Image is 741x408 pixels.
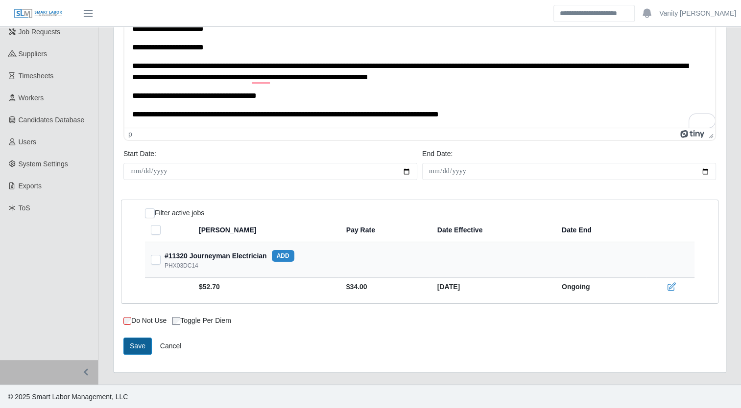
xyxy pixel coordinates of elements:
input: Do Not Use [123,317,131,325]
th: [PERSON_NAME] [193,218,338,242]
div: PHX03DC14 [165,262,198,270]
span: Timesheets [19,72,54,80]
img: SLM Logo [14,8,63,19]
button: Save [123,338,152,355]
span: Workers [19,94,44,102]
button: add [272,250,294,262]
span: Users [19,138,37,146]
input: Search [553,5,635,22]
th: Date Effective [430,218,554,242]
td: $34.00 [338,278,430,296]
span: ToS [19,204,30,212]
div: #11320 Journeyman Electrician [165,250,294,262]
label: End Date: [422,149,453,159]
label: Toggle per diem [172,316,231,326]
label: Do Not Use [123,316,167,326]
span: Exports [19,182,42,190]
span: Suppliers [19,50,47,58]
div: p [128,130,132,138]
div: Press the Up and Down arrow keys to resize the editor. [705,128,715,140]
label: Start Date: [123,149,156,159]
span: Candidates Database [19,116,85,124]
td: $52.70 [193,278,338,296]
span: © 2025 Smart Labor Management, LLC [8,393,128,401]
th: Pay Rate [338,218,430,242]
input: Toggle per diem [172,317,180,325]
a: Vanity [PERSON_NAME] [659,8,736,19]
th: Date End [554,218,646,242]
a: Powered by Tiny [680,130,705,138]
td: Ongoing [554,278,646,296]
a: Cancel [154,338,188,355]
td: [DATE] [430,278,554,296]
span: System Settings [19,160,68,168]
div: Filter active jobs [145,208,204,218]
span: Job Requests [19,28,61,36]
